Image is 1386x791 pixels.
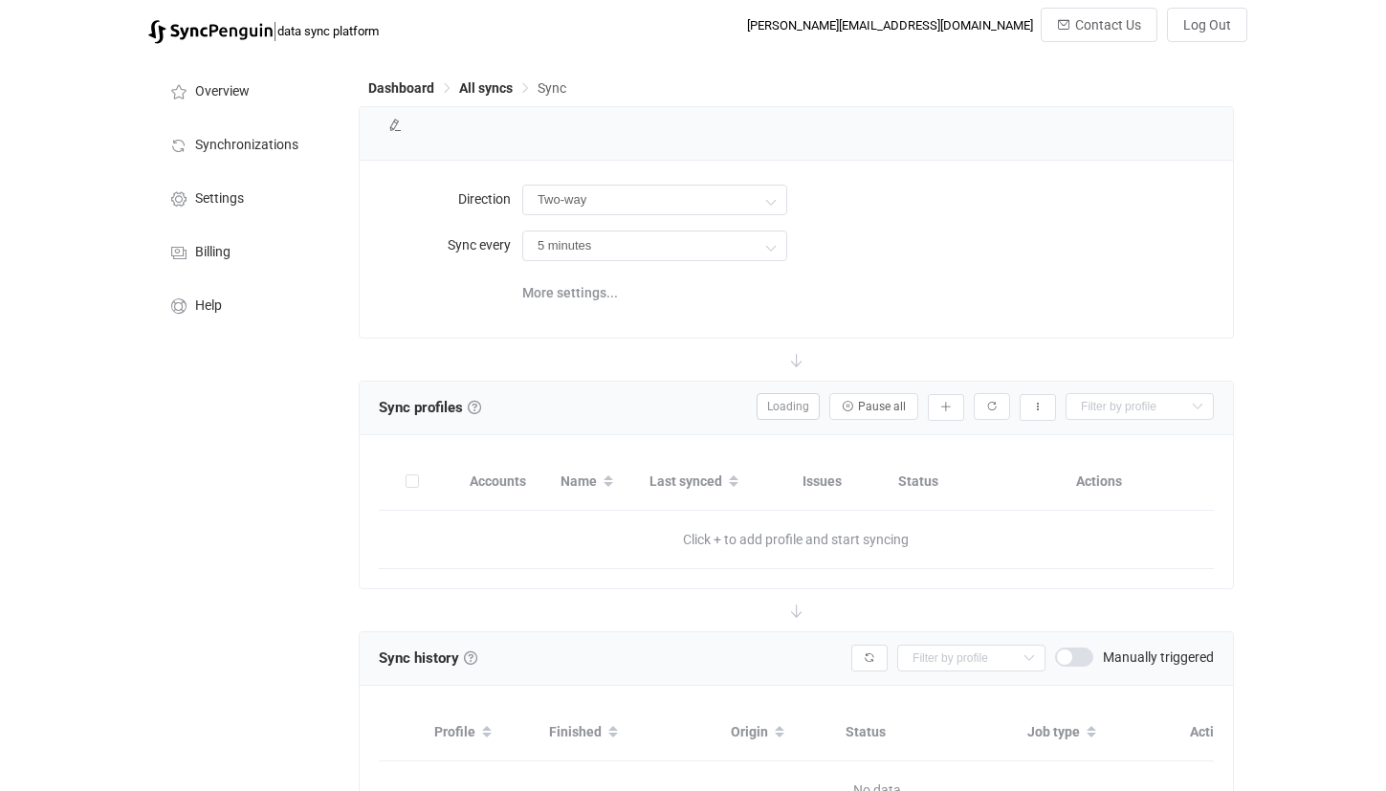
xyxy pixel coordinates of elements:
[148,63,340,117] a: Overview
[148,224,340,277] a: Billing
[195,245,231,260] span: Billing
[195,298,222,314] span: Help
[368,81,566,95] div: Breadcrumb
[1183,17,1231,33] span: Log Out
[148,117,340,170] a: Synchronizations
[148,277,340,331] a: Help
[273,17,277,44] span: |
[148,20,273,44] img: syncpenguin.svg
[195,84,250,99] span: Overview
[459,80,513,96] span: All syncs
[148,170,340,224] a: Settings
[1041,8,1157,42] button: Contact Us
[277,24,379,38] span: data sync platform
[368,80,434,96] span: Dashboard
[538,80,566,96] span: Sync
[747,18,1033,33] div: [PERSON_NAME][EMAIL_ADDRESS][DOMAIN_NAME]
[1075,17,1141,33] span: Contact Us
[148,17,379,44] a: |data sync platform
[195,138,298,153] span: Synchronizations
[1167,8,1247,42] button: Log Out
[195,191,244,207] span: Settings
